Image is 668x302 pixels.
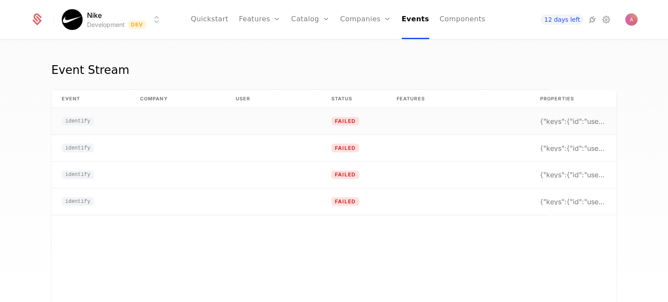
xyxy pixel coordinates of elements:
[62,9,83,30] img: Nike
[62,197,94,206] span: identify
[128,20,146,29] span: Dev
[601,14,611,25] a: Settings
[51,90,130,108] th: Event
[321,90,386,108] th: Status
[65,172,90,177] span: identify
[540,171,606,178] div: {"keys":{"id":"user_31BpXnIEJ2UVfutEPksaNgii5rF"},
[62,144,94,153] span: identify
[530,90,617,108] th: Properties
[541,14,583,25] a: 12 days left
[225,90,321,108] th: User
[87,10,102,20] span: Nike
[87,20,125,29] div: Development
[62,117,94,126] span: identify
[540,198,606,205] div: {"keys":{"id":"user_31BpXnIEJ2UVfutEPksaNgii5rF"},
[625,13,638,26] img: Aryan
[540,118,606,125] div: {"keys":{"id":"user_31BpXnIEJ2UVfutEPksaNgii5rF"},
[587,14,598,25] a: Integrations
[130,90,225,108] th: Company
[65,199,90,204] span: identify
[62,170,94,179] span: identify
[540,145,606,152] div: {"keys":{"id":"user_31BpXnIEJ2UVfutEPksaNgii5rF"},
[331,144,359,153] span: failed
[386,90,530,108] th: Features
[64,10,162,29] button: Select environment
[65,146,90,151] span: identify
[65,119,90,124] span: identify
[51,61,129,79] div: Event Stream
[625,13,638,26] button: Open user button
[331,197,359,206] span: failed
[331,170,359,179] span: failed
[331,117,359,126] span: failed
